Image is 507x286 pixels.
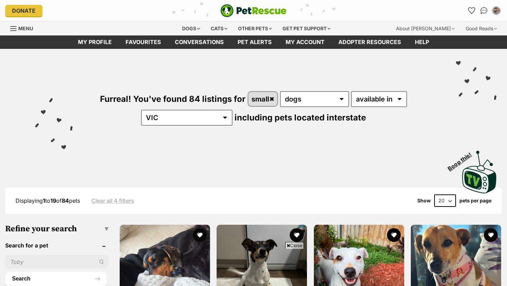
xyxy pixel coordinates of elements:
[466,5,502,16] ul: Account quick links
[43,197,45,204] strong: 1
[5,5,42,17] a: Donate
[128,252,379,283] iframe: Advertisement
[484,228,498,242] button: favourite
[248,92,278,106] a: small
[447,147,478,172] span: Boop this!
[461,22,502,35] div: Good Reads
[100,94,246,104] span: Furreal! You've found 84 listings for
[220,4,287,17] a: PetRescue
[220,4,287,17] img: logo-e224e6f780fb5917bec1dbf3a21bbac754714ae5b6737aabdf751b685950b380.svg
[391,22,459,35] div: About [PERSON_NAME]
[62,197,69,204] strong: 84
[462,151,497,193] img: PetRescue TV logo
[5,242,109,248] header: Search for a pet
[168,35,231,49] a: conversations
[478,5,489,16] a: Conversations
[462,145,497,195] a: Boop this!
[493,7,500,14] img: Philippa Sheehan profile pic
[408,35,436,49] a: Help
[193,228,207,242] button: favourite
[417,198,431,203] span: Show
[71,35,119,49] a: My profile
[5,224,109,234] h3: Refine your search
[16,197,80,204] span: Displaying to of pets
[285,242,304,249] span: Close
[235,113,366,123] span: including pets located interstate
[491,5,502,16] button: My account
[18,25,33,31] span: Menu
[5,272,107,286] button: Search
[10,22,38,34] a: Menu
[459,198,491,203] label: pets per page
[177,22,205,35] div: Dogs
[331,35,408,49] a: Adopter resources
[119,35,168,49] a: Favourites
[91,198,134,204] a: Clear all 4 filters
[233,22,277,35] div: Other pets
[480,7,488,14] img: chat-41dd97257d64d25036548639549fe6c8038ab92f7586957e7f3b1b290dea8141.svg
[466,5,477,16] a: Favourites
[457,252,493,272] iframe: Help Scout Beacon - Open
[5,255,109,268] input: Toby
[278,22,335,35] div: Get pet support
[231,35,279,49] a: Pet alerts
[206,22,232,35] div: Cats
[279,35,331,49] a: My account
[50,197,56,204] strong: 19
[290,228,304,242] button: favourite
[387,228,401,242] button: favourite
